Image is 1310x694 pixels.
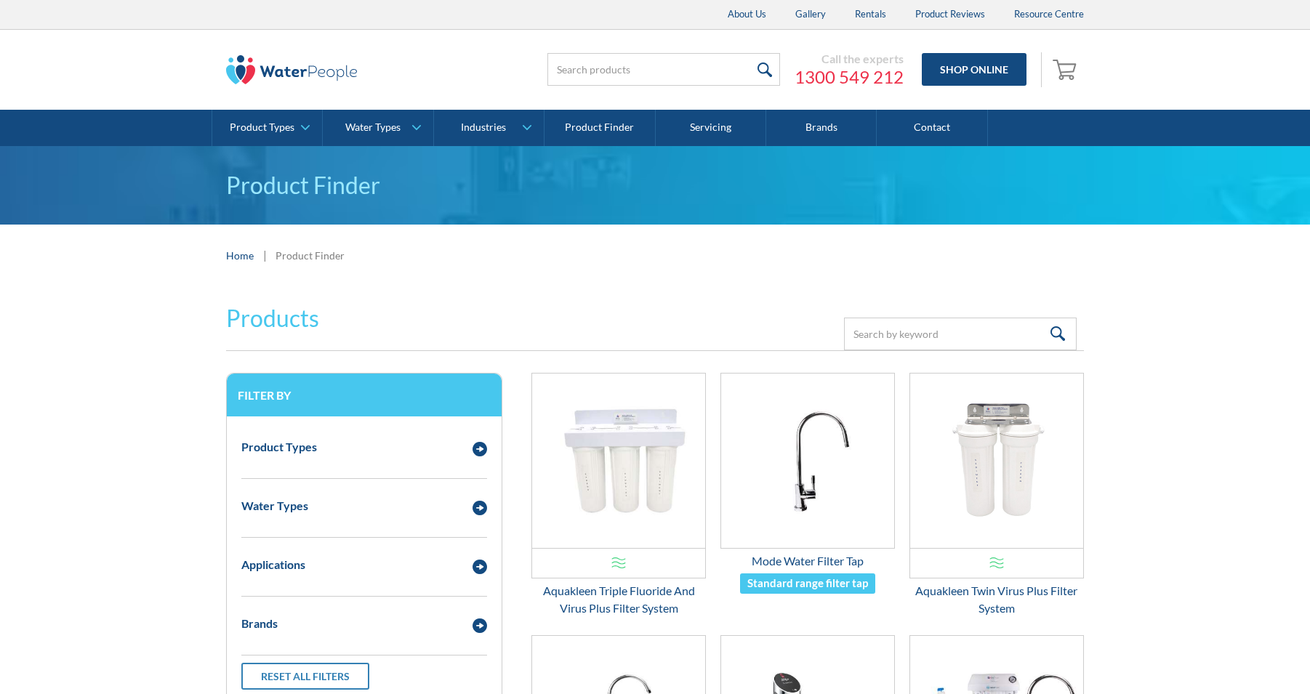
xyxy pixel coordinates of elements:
img: Aquakleen Triple Fluoride And Virus Plus Filter System [532,374,705,548]
img: Aquakleen Twin Virus Plus Filter System [910,374,1083,548]
a: Home [226,248,254,263]
img: shopping cart [1053,57,1080,81]
div: | [261,246,268,264]
div: Mode Water Filter Tap [720,552,895,570]
div: Product Finder [276,248,345,263]
a: 1300 549 212 [795,66,904,88]
a: Product Types [212,110,322,146]
a: Product Finder [545,110,655,146]
div: Product Types [241,438,317,456]
img: The Water People [226,55,357,84]
a: Open cart [1049,52,1084,87]
div: Water Types [241,497,308,515]
a: Industries [434,110,544,146]
a: Reset all filters [241,663,369,690]
a: Contact [877,110,987,146]
a: Water Types [323,110,433,146]
div: Aquakleen Triple Fluoride And Virus Plus Filter System [531,582,706,617]
img: Mode Water Filter Tap [721,374,894,548]
div: Industries [461,121,506,134]
div: Water Types [345,121,401,134]
h2: Products [226,301,319,336]
div: Applications [241,556,305,573]
a: Mode Water Filter TapMode Water Filter TapStandard range filter tap [720,373,895,594]
div: Brands [241,615,278,632]
a: Shop Online [922,53,1026,86]
input: Search products [547,53,780,86]
div: Product Types [230,121,294,134]
a: Servicing [656,110,766,146]
a: Brands [766,110,877,146]
h3: Filter by [238,388,491,402]
div: Aquakleen Twin Virus Plus Filter System [909,582,1084,617]
div: Call the experts [795,52,904,66]
input: Search by keyword [844,318,1077,350]
div: Standard range filter tap [747,575,868,592]
a: Aquakleen Twin Virus Plus Filter SystemAquakleen Twin Virus Plus Filter System [909,373,1084,617]
a: Aquakleen Triple Fluoride And Virus Plus Filter SystemAquakleen Triple Fluoride And Virus Plus Fi... [531,373,706,617]
h1: Product Finder [226,168,1084,203]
